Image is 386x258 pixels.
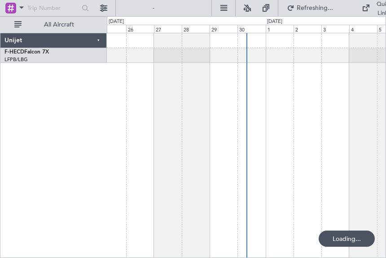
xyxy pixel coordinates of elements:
div: 26 [126,25,154,33]
div: 3 [321,25,349,33]
div: 1 [266,25,294,33]
span: F-HECD [4,49,24,55]
input: Trip Number [27,1,79,15]
div: [DATE] [267,18,282,26]
a: F-HECDFalcon 7X [4,49,49,55]
button: Refreshing... [283,1,337,15]
div: [DATE] [109,18,124,26]
div: 27 [154,25,182,33]
span: All Aircraft [23,22,95,28]
div: 2 [294,25,321,33]
span: Refreshing... [296,5,334,11]
div: 29 [210,25,237,33]
div: 28 [182,25,210,33]
div: 25 [98,25,126,33]
button: All Aircraft [10,18,97,32]
div: 4 [349,25,377,33]
a: LFPB/LBG [4,56,28,63]
div: Loading... [319,231,375,247]
div: 30 [237,25,265,33]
